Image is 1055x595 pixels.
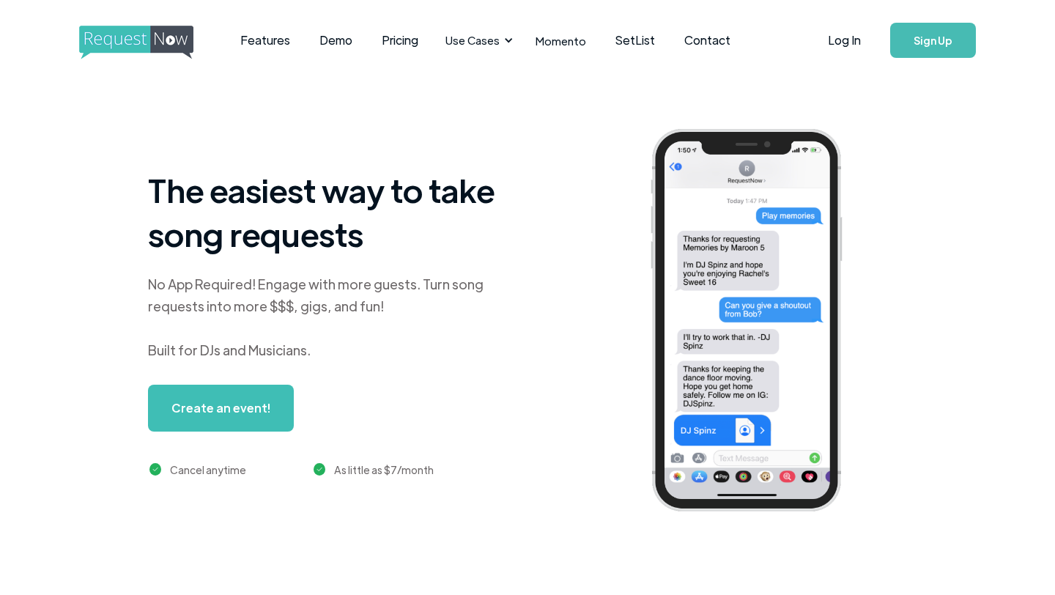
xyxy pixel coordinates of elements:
[601,18,670,63] a: SetList
[226,18,305,63] a: Features
[367,18,433,63] a: Pricing
[437,18,517,63] div: Use Cases
[148,385,294,432] a: Create an event!
[79,26,189,55] a: home
[149,463,162,476] img: green checkmark
[445,32,500,48] div: Use Cases
[334,461,434,478] div: As little as $7/month
[314,463,326,476] img: green checkmark
[79,26,221,59] img: requestnow logo
[634,119,881,527] img: iphone screenshot
[670,18,745,63] a: Contact
[148,273,514,361] div: No App Required! Engage with more guests. Turn song requests into more $$$, gigs, and fun! Built ...
[521,19,601,62] a: Momento
[813,15,876,66] a: Log In
[148,168,514,256] h1: The easiest way to take song requests
[890,23,976,58] a: Sign Up
[305,18,367,63] a: Demo
[170,461,246,478] div: Cancel anytime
